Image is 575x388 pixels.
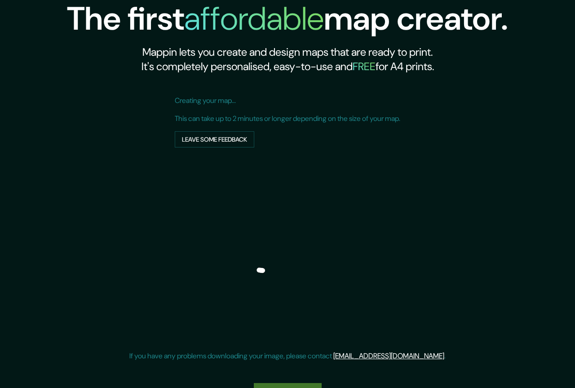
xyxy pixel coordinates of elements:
a: [EMAIL_ADDRESS][DOMAIN_NAME] [333,351,444,361]
button: Leave some feedback [175,131,254,148]
img: world loading [175,147,354,327]
h5: FREE [353,59,376,73]
p: This can take up to 2 minutes or longer depending on the size of your map. [175,113,400,124]
h2: Mappin lets you create and design maps that are ready to print. It's completely personalised, eas... [67,45,508,74]
p: Creating your map... [175,95,400,106]
p: If you have any problems downloading your image, please contact . [129,351,446,361]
